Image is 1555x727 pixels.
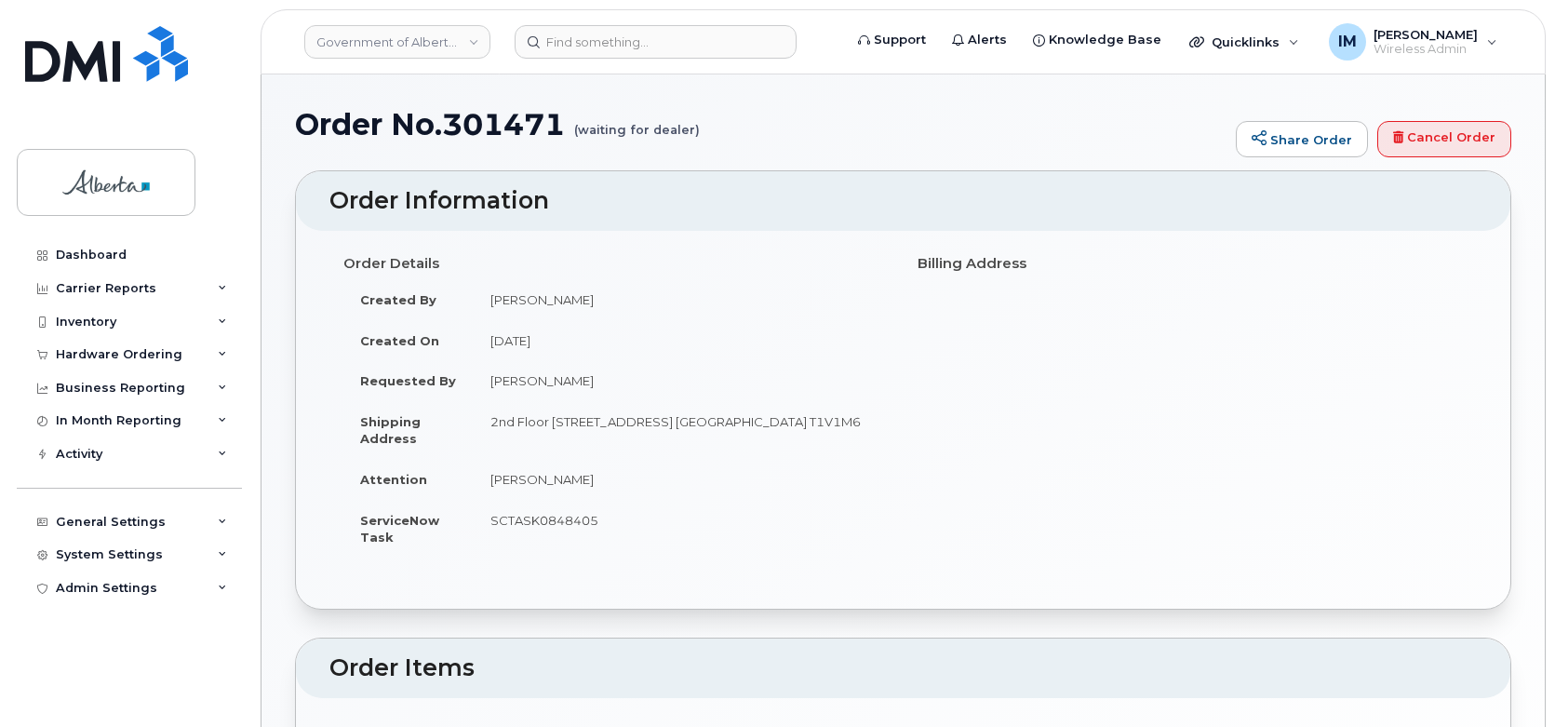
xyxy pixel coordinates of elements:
[474,279,890,320] td: [PERSON_NAME]
[360,472,427,487] strong: Attention
[360,513,439,545] strong: ServiceNow Task
[918,256,1464,272] h4: Billing Address
[329,655,1477,681] h2: Order Items
[329,188,1477,214] h2: Order Information
[474,459,890,500] td: [PERSON_NAME]
[360,373,456,388] strong: Requested By
[1377,121,1511,158] a: Cancel Order
[295,108,1227,141] h1: Order No.301471
[474,401,890,459] td: 2nd Floor [STREET_ADDRESS] [GEOGRAPHIC_DATA] T1V1M6
[360,292,436,307] strong: Created By
[1236,121,1368,158] a: Share Order
[474,360,890,401] td: [PERSON_NAME]
[360,333,439,348] strong: Created On
[360,414,421,447] strong: Shipping Address
[474,500,890,558] td: SCTASK0848405
[474,320,890,361] td: [DATE]
[574,108,700,137] small: (waiting for dealer)
[343,256,890,272] h4: Order Details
